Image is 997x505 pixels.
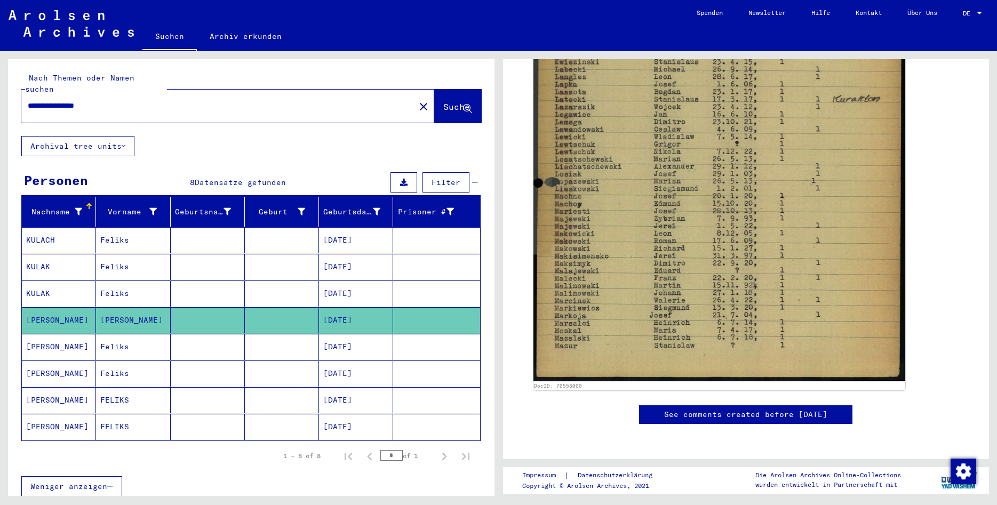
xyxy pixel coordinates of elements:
span: Datensätze gefunden [195,178,286,187]
p: Copyright © Arolsen Archives, 2021 [522,481,665,491]
div: Geburt‏ [249,203,318,220]
button: Previous page [359,445,380,467]
a: See comments created before [DATE] [664,409,827,420]
mat-cell: [DATE] [319,414,393,440]
mat-cell: [DATE] [319,360,393,387]
mat-cell: KULACH [22,227,96,253]
mat-cell: Feliks [96,227,170,253]
span: DE [963,10,975,17]
div: | [522,470,665,481]
div: Geburtsname [175,203,244,220]
button: Suche [434,90,481,123]
img: Arolsen_neg.svg [9,10,134,37]
img: yv_logo.png [939,467,979,493]
mat-cell: FELIKS [96,414,170,440]
a: Archiv erkunden [197,23,294,49]
a: Datenschutzerklärung [569,470,665,481]
mat-cell: [DATE] [319,387,393,413]
div: Nachname [26,203,95,220]
button: Archival tree units [21,136,134,156]
div: 1 – 8 of 8 [283,451,321,461]
button: Filter [422,172,469,193]
mat-header-cell: Vorname [96,197,170,227]
button: Last page [455,445,476,467]
mat-cell: KULAK [22,280,96,307]
mat-header-cell: Geburtsname [171,197,245,227]
img: Zustimmung ändern [951,459,976,484]
button: Weniger anzeigen [21,476,122,496]
mat-cell: [PERSON_NAME] [22,387,96,413]
span: Weniger anzeigen [30,482,107,491]
button: First page [338,445,359,467]
button: Next page [434,445,455,467]
div: of 1 [380,451,434,461]
mat-header-cell: Prisoner # [393,197,480,227]
span: 8 [190,178,195,187]
mat-cell: KULAK [22,254,96,280]
mat-cell: [DATE] [319,254,393,280]
div: Geburtsdatum [323,203,394,220]
span: Filter [432,178,460,187]
button: Clear [413,95,434,117]
mat-cell: [PERSON_NAME] [22,334,96,360]
mat-header-cell: Geburtsdatum [319,197,393,227]
div: Geburt‏ [249,206,305,218]
mat-cell: [PERSON_NAME] [22,360,96,387]
p: Die Arolsen Archives Online-Collections [755,470,901,480]
mat-cell: [PERSON_NAME] [96,307,170,333]
mat-cell: [PERSON_NAME] [22,307,96,333]
mat-cell: [DATE] [319,334,393,360]
mat-header-cell: Geburt‏ [245,197,319,227]
p: wurden entwickelt in Partnerschaft mit [755,480,901,490]
div: Personen [24,171,88,190]
div: Nachname [26,206,82,218]
div: Geburtsname [175,206,231,218]
mat-cell: FELIKS [96,387,170,413]
a: Suchen [142,23,197,51]
mat-cell: [DATE] [319,307,393,333]
mat-cell: Feliks [96,280,170,307]
div: Prisoner # [397,203,467,220]
div: Vorname [100,203,170,220]
div: Prisoner # [397,206,453,218]
span: Suche [443,101,470,112]
mat-cell: [DATE] [319,280,393,307]
div: Geburtsdatum [323,206,380,218]
mat-label: Nach Themen oder Namen suchen [25,73,134,94]
mat-icon: close [417,100,430,113]
mat-header-cell: Nachname [22,197,96,227]
mat-cell: [PERSON_NAME] [22,414,96,440]
mat-cell: Feliks [96,360,170,387]
a: DocID: 70558000 [534,383,582,389]
mat-cell: Feliks [96,254,170,280]
mat-cell: [DATE] [319,227,393,253]
mat-cell: Feliks [96,334,170,360]
a: Impressum [522,470,564,481]
div: Vorname [100,206,156,218]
